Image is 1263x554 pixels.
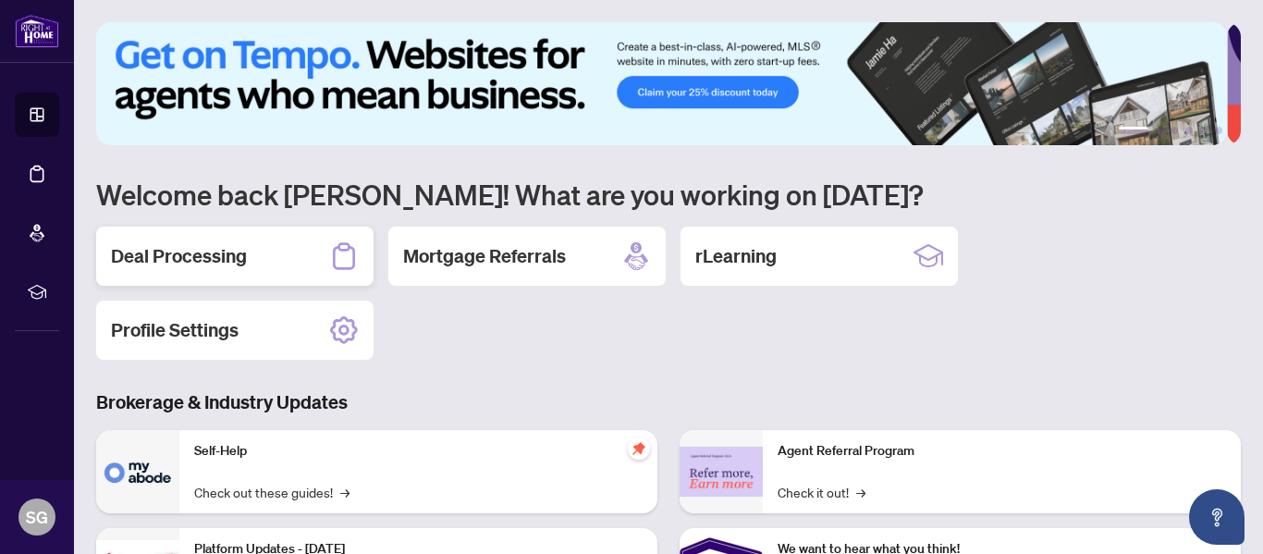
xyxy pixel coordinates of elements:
button: Open asap [1189,489,1245,545]
button: 4 [1185,127,1193,134]
img: logo [15,14,59,48]
h3: Brokerage & Industry Updates [96,389,1241,415]
p: Agent Referral Program [778,441,1226,462]
h1: Welcome back [PERSON_NAME]! What are you working on [DATE]? [96,177,1241,212]
span: → [340,482,349,502]
img: Slide 0 [96,22,1227,145]
a: Check it out!→ [778,482,865,502]
h2: Profile Settings [111,317,239,343]
h2: Deal Processing [111,243,247,269]
img: Self-Help [96,430,179,513]
span: pushpin [628,437,650,460]
button: 3 [1171,127,1178,134]
button: 5 [1200,127,1208,134]
button: 6 [1215,127,1222,134]
button: 1 [1119,127,1148,134]
button: 2 [1156,127,1163,134]
h2: rLearning [695,243,777,269]
h2: Mortgage Referrals [403,243,566,269]
span: → [856,482,865,502]
span: SG [26,504,48,530]
a: Check out these guides!→ [194,482,349,502]
img: Agent Referral Program [680,447,763,498]
p: Self-Help [194,441,643,462]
